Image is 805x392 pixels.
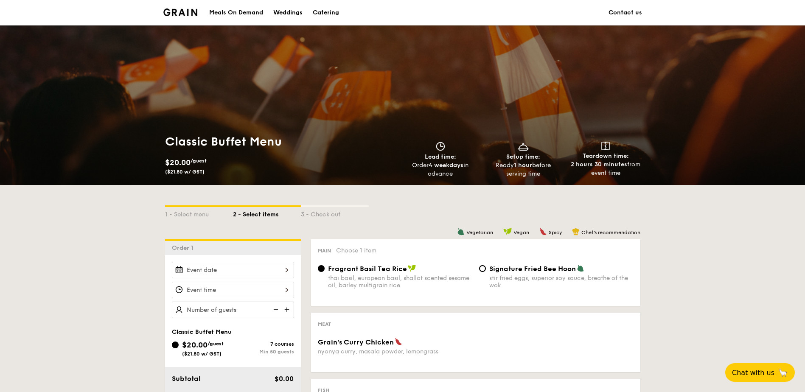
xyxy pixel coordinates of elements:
span: 🦙 [778,368,788,378]
img: icon-vegan.f8ff3823.svg [408,264,416,272]
img: Grain [163,8,198,16]
img: icon-spicy.37a8142b.svg [539,228,547,235]
button: Chat with us🦙 [725,363,795,382]
span: Vegetarian [466,230,493,235]
input: Fragrant Basil Tea Ricethai basil, european basil, shallot scented sesame oil, barley multigrain ... [318,265,325,272]
div: Ready before serving time [485,161,561,178]
img: icon-vegetarian.fe4039eb.svg [577,264,584,272]
div: from event time [568,160,644,177]
span: Order 1 [172,244,197,252]
span: Choose 1 item [336,247,376,254]
span: Fragrant Basil Tea Rice [328,265,407,273]
input: Event date [172,262,294,278]
span: Vegan [513,230,529,235]
span: Setup time: [506,153,540,160]
span: $0.00 [275,375,294,383]
img: icon-clock.2db775ea.svg [434,142,447,151]
input: Signature Fried Bee Hoonstir fried eggs, superior soy sauce, breathe of the wok [479,265,486,272]
span: Chat with us [732,369,774,377]
span: /guest [208,341,224,347]
strong: 2 hours 30 minutes [571,161,627,168]
span: /guest [191,158,207,164]
span: Classic Buffet Menu [172,328,232,336]
h1: Classic Buffet Menu [165,134,399,149]
div: thai basil, european basil, shallot scented sesame oil, barley multigrain rice [328,274,472,289]
div: 2 - Select items [233,207,301,219]
img: icon-chef-hat.a58ddaea.svg [572,228,580,235]
span: Spicy [549,230,562,235]
span: $20.00 [165,158,191,167]
span: ($21.80 w/ GST) [182,351,222,357]
div: Min 50 guests [233,349,294,355]
input: $20.00/guest($21.80 w/ GST)7 coursesMin 50 guests [172,342,179,348]
img: icon-vegan.f8ff3823.svg [503,228,512,235]
div: Order in advance [403,161,479,178]
strong: 4 weekdays [429,162,463,169]
strong: 1 hour [514,162,532,169]
div: 7 courses [233,341,294,347]
span: Signature Fried Bee Hoon [489,265,576,273]
img: icon-spicy.37a8142b.svg [395,338,402,345]
img: icon-add.58712e84.svg [281,302,294,318]
img: icon-vegetarian.fe4039eb.svg [457,228,465,235]
span: $20.00 [182,340,208,350]
span: Teardown time: [583,152,629,160]
span: Grain's Curry Chicken [318,338,394,346]
span: Main [318,248,331,254]
div: nyonya curry, masala powder, lemongrass [318,348,472,355]
div: 3 - Check out [301,207,369,219]
input: Event time [172,282,294,298]
div: 1 - Select menu [165,207,233,219]
img: icon-reduce.1d2dbef1.svg [269,302,281,318]
img: icon-teardown.65201eee.svg [601,142,610,150]
span: Subtotal [172,375,201,383]
span: Lead time: [425,153,456,160]
span: ($21.80 w/ GST) [165,169,205,175]
div: stir fried eggs, superior soy sauce, breathe of the wok [489,274,634,289]
a: Logotype [163,8,198,16]
span: Chef's recommendation [581,230,640,235]
span: Meat [318,321,331,327]
img: icon-dish.430c3a2e.svg [517,142,530,151]
input: Number of guests [172,302,294,318]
